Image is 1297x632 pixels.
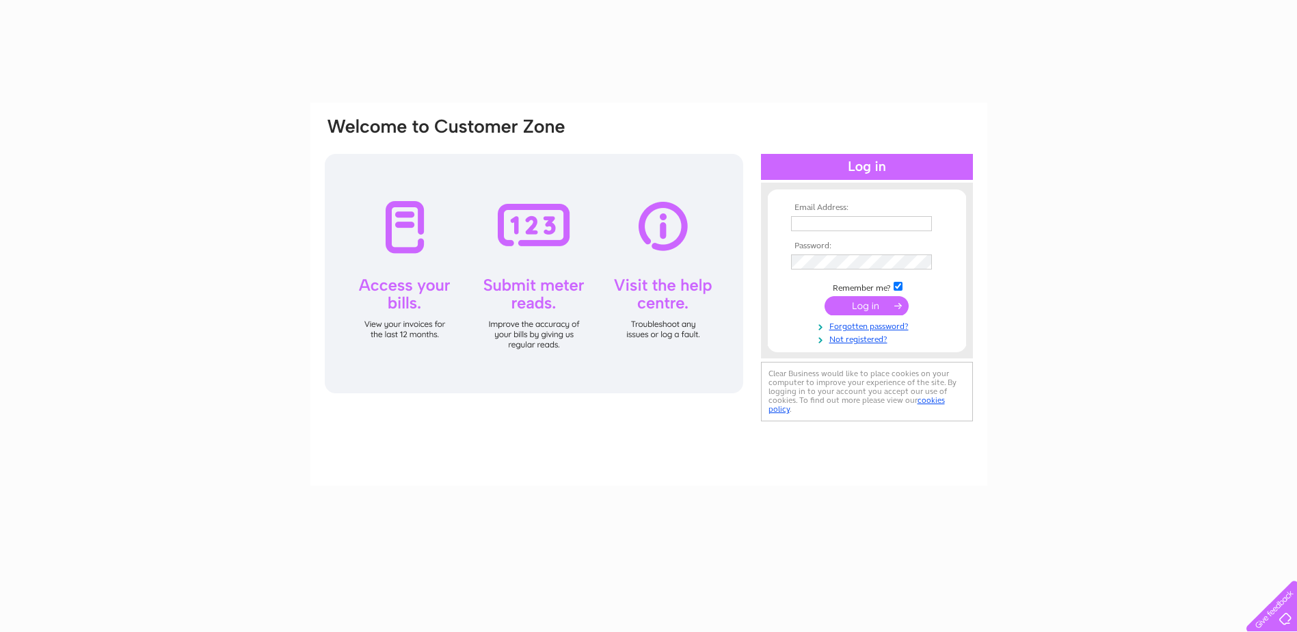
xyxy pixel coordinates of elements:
[791,319,946,332] a: Forgotten password?
[788,241,946,251] th: Password:
[768,395,945,414] a: cookies policy
[761,362,973,421] div: Clear Business would like to place cookies on your computer to improve your experience of the sit...
[791,332,946,345] a: Not registered?
[788,203,946,213] th: Email Address:
[825,296,909,315] input: Submit
[788,280,946,293] td: Remember me?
